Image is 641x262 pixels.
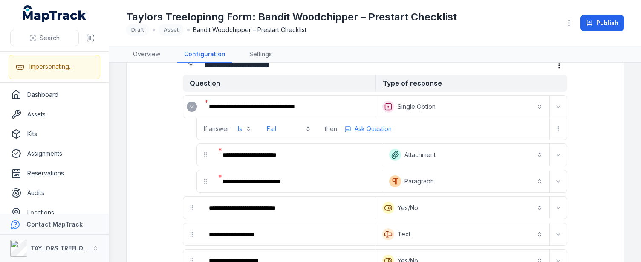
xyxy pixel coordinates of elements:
a: Configuration [177,47,232,63]
button: more-detail [341,122,396,135]
a: Locations [7,204,102,221]
button: Publish [580,15,624,31]
div: drag [197,146,214,163]
span: Bandit Woodchipper – Prestart Checklist [193,26,306,34]
a: Assets [7,106,102,123]
div: Draft [126,24,149,36]
svg: drag [202,151,209,158]
div: Impersonating... [29,62,73,71]
button: Fail [262,121,316,137]
a: Dashboard [7,86,102,103]
span: then [325,125,337,133]
button: more-detail [551,122,565,136]
div: :r8s:-form-item-label [202,225,373,244]
a: Settings [243,47,279,63]
svg: drag [188,204,195,211]
button: Search [10,30,79,46]
strong: TAYLORS TREELOPPING [31,245,102,252]
button: Paragraph [384,172,548,191]
button: Expand [551,100,565,114]
button: Expand [551,227,565,241]
div: drag [183,226,200,243]
button: Text [377,225,548,244]
a: Reservations [7,165,102,182]
button: Expand [551,148,565,162]
button: Expand [551,201,565,215]
div: :r8m:-form-item-label [202,198,373,217]
svg: drag [202,178,209,185]
span: Ask Question [355,125,392,133]
strong: Question [183,75,375,92]
span: Search [40,34,60,42]
span: If answer [204,125,229,133]
button: Expand [187,102,197,112]
div: :r7h:-form-item-label [183,56,201,73]
div: drag [183,199,200,216]
a: Audits [7,184,102,201]
h1: Taylors Treelopinng Form: Bandit Woodchipper – Prestart Checklist [126,10,457,24]
strong: Type of response [375,75,567,92]
svg: drag [188,231,195,238]
button: Single Option [377,97,548,116]
strong: Contact MapTrack [26,221,83,228]
div: :r8a:-form-item-label [216,146,380,164]
div: Asset [159,24,184,36]
div: :r8g:-form-item-label [216,172,380,191]
a: Overview [126,47,167,63]
a: Kits [7,125,102,143]
a: Assignments [7,145,102,162]
button: more-detail [551,57,567,73]
div: :r7p:-form-item-label [183,98,200,115]
div: drag [197,173,214,190]
button: Expand [183,56,199,73]
button: Yes/No [377,198,548,217]
button: Is [233,121,257,137]
div: :r7q:-form-item-label [202,97,373,116]
a: MapTrack [23,5,87,22]
button: Attachment [384,146,548,164]
button: Expand [551,175,565,188]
